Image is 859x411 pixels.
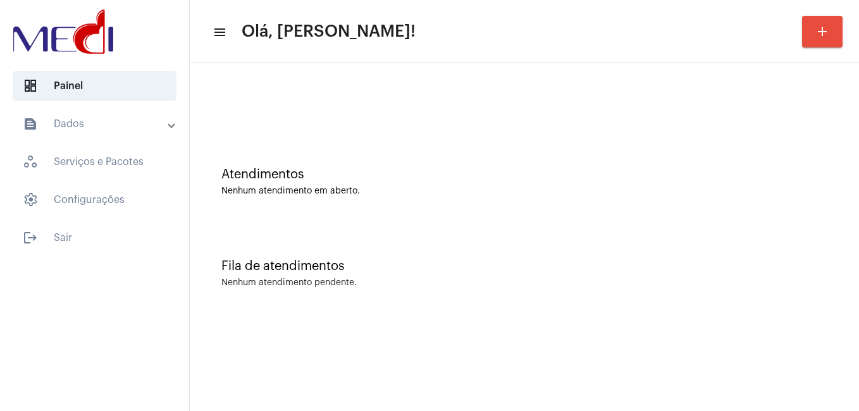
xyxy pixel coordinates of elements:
mat-icon: sidenav icon [23,116,38,132]
div: Nenhum atendimento em aberto. [221,187,827,196]
span: sidenav icon [23,78,38,94]
img: d3a1b5fa-500b-b90f-5a1c-719c20e9830b.png [10,6,116,57]
div: Atendimentos [221,168,827,181]
mat-icon: sidenav icon [23,230,38,245]
span: sidenav icon [23,154,38,169]
span: Olá, [PERSON_NAME]! [242,21,416,42]
mat-expansion-panel-header: sidenav iconDados [8,109,189,139]
div: Nenhum atendimento pendente. [221,278,357,288]
mat-panel-title: Dados [23,116,169,132]
span: Serviços e Pacotes [13,147,176,177]
span: sidenav icon [23,192,38,207]
div: Fila de atendimentos [221,259,827,273]
span: Painel [13,71,176,101]
span: Configurações [13,185,176,215]
span: Sair [13,223,176,253]
mat-icon: add [815,24,830,39]
mat-icon: sidenav icon [213,25,225,40]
